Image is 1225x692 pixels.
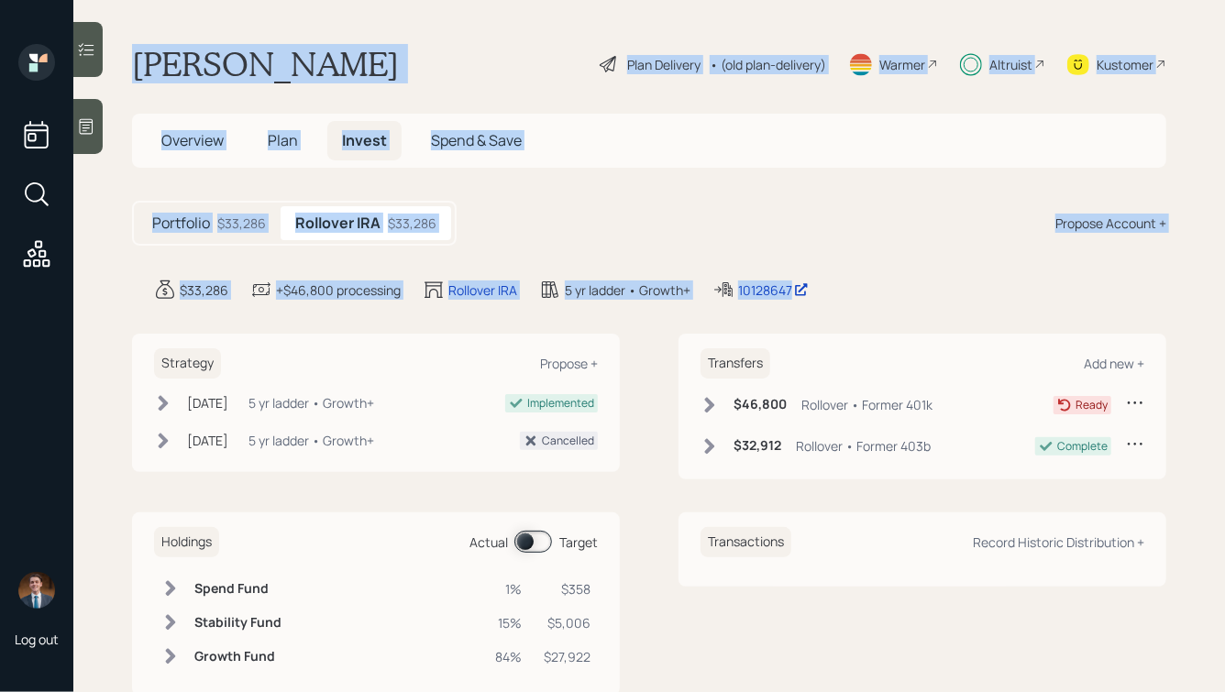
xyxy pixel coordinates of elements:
[801,395,933,414] div: Rollover • Former 401k
[544,613,590,632] div: $5,006
[161,130,224,150] span: Overview
[388,214,436,233] div: $33,286
[734,397,787,412] h6: $46,800
[542,433,594,449] div: Cancelled
[989,55,1032,74] div: Altruist
[1097,55,1153,74] div: Kustomer
[710,55,826,74] div: • (old plan-delivery)
[152,214,210,232] h5: Portfolio
[701,348,770,379] h6: Transfers
[734,438,781,454] h6: $32,912
[15,631,59,648] div: Log out
[154,527,219,557] h6: Holdings
[194,649,281,665] h6: Growth Fund
[879,55,925,74] div: Warmer
[495,579,522,599] div: 1%
[544,647,590,666] div: $27,922
[559,533,598,552] div: Target
[194,615,281,631] h6: Stability Fund
[18,572,55,609] img: hunter_neumayer.jpg
[544,579,590,599] div: $358
[187,393,228,412] div: [DATE]
[738,280,809,300] div: 10128647
[431,130,522,150] span: Spend & Save
[701,527,791,557] h6: Transactions
[448,280,517,300] div: Rollover IRA
[627,55,701,74] div: Plan Delivery
[180,280,228,300] div: $33,286
[342,130,387,150] span: Invest
[194,581,281,597] h6: Spend Fund
[187,431,228,450] div: [DATE]
[1057,438,1108,455] div: Complete
[565,280,690,300] div: 5 yr ladder • Growth+
[495,647,522,666] div: 84%
[276,280,401,300] div: +$46,800 processing
[154,348,221,379] h6: Strategy
[268,130,298,150] span: Plan
[973,533,1144,551] div: Record Historic Distribution +
[248,393,374,412] div: 5 yr ladder • Growth+
[495,613,522,632] div: 15%
[527,395,594,412] div: Implemented
[469,533,508,552] div: Actual
[796,436,931,456] div: Rollover • Former 403b
[1055,214,1166,233] div: Propose Account +
[1076,397,1108,413] div: Ready
[217,214,266,233] div: $33,286
[540,355,598,372] div: Propose +
[248,431,374,450] div: 5 yr ladder • Growth+
[1084,355,1144,372] div: Add new +
[295,214,381,232] h5: Rollover IRA
[132,44,399,84] h1: [PERSON_NAME]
